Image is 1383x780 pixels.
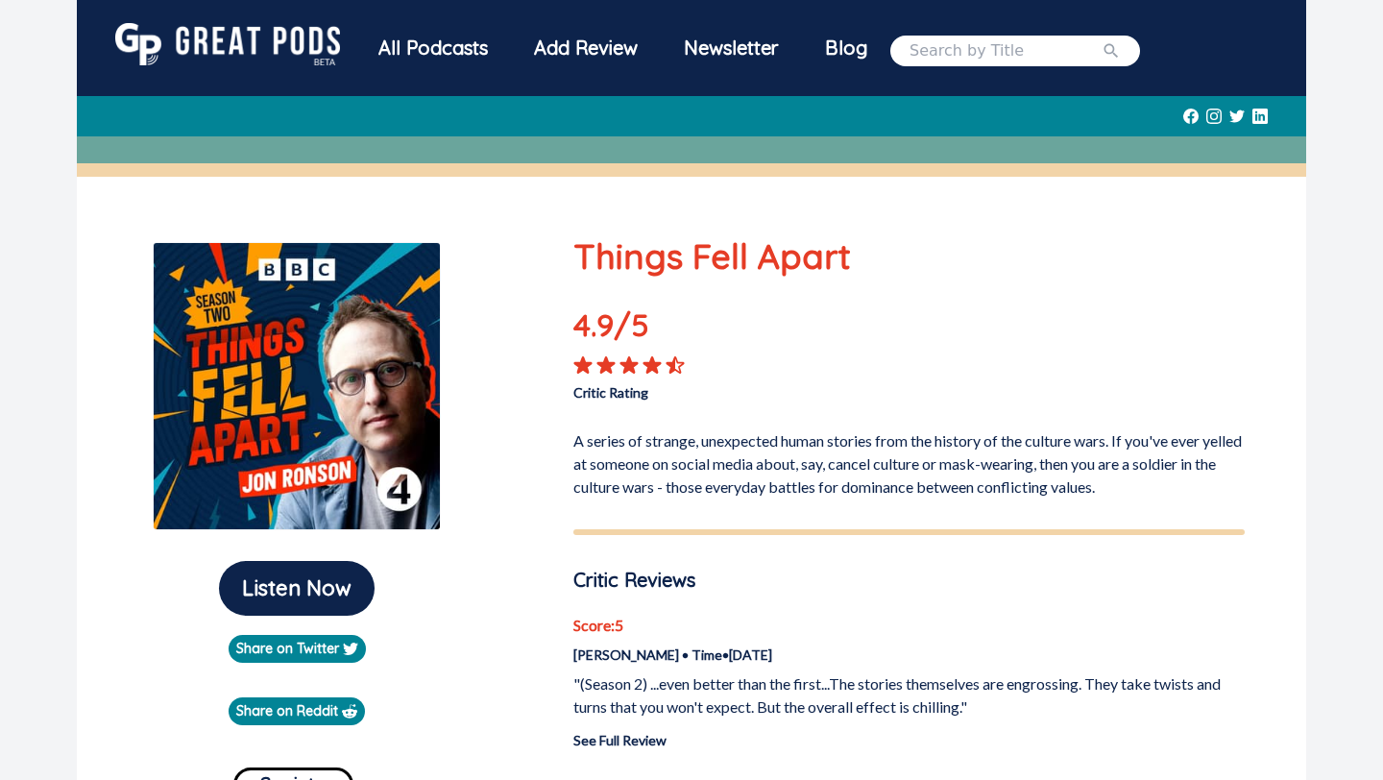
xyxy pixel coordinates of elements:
[573,672,1245,719] p: "(Season 2) ...even better than the first...The stories themselves are engrossing. They take twis...
[573,231,1245,282] p: Things Fell Apart
[661,23,802,78] a: Newsletter
[511,23,661,73] a: Add Review
[802,23,890,73] a: Blog
[229,697,365,725] a: Share on Reddit
[219,561,375,616] button: Listen Now
[573,732,667,748] a: See Full Review
[229,635,366,663] a: Share on Twitter
[115,23,340,65] img: GreatPods
[910,39,1102,62] input: Search by Title
[573,375,909,402] p: Critic Rating
[153,242,441,530] img: Things Fell Apart
[355,23,511,73] div: All Podcasts
[573,302,708,355] p: 4.9 /5
[661,23,802,73] div: Newsletter
[573,566,1245,595] p: Critic Reviews
[573,614,1245,637] p: Score: 5
[573,422,1245,499] p: A series of strange, unexpected human stories from the history of the culture wars. If you've eve...
[573,645,1245,665] p: [PERSON_NAME] • Time • [DATE]
[355,23,511,78] a: All Podcasts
